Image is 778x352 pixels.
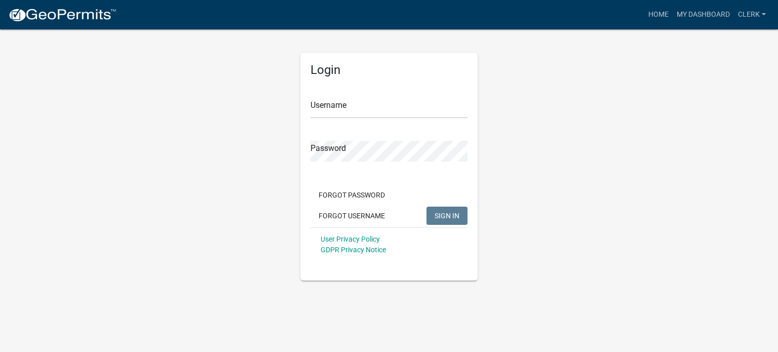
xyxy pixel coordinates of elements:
a: GDPR Privacy Notice [321,246,386,254]
button: Forgot Password [310,186,393,204]
a: Home [644,5,673,24]
button: SIGN IN [426,207,468,225]
button: Forgot Username [310,207,393,225]
span: SIGN IN [435,211,459,219]
a: My Dashboard [673,5,734,24]
h5: Login [310,63,468,77]
a: Clerk [734,5,770,24]
a: User Privacy Policy [321,235,380,243]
